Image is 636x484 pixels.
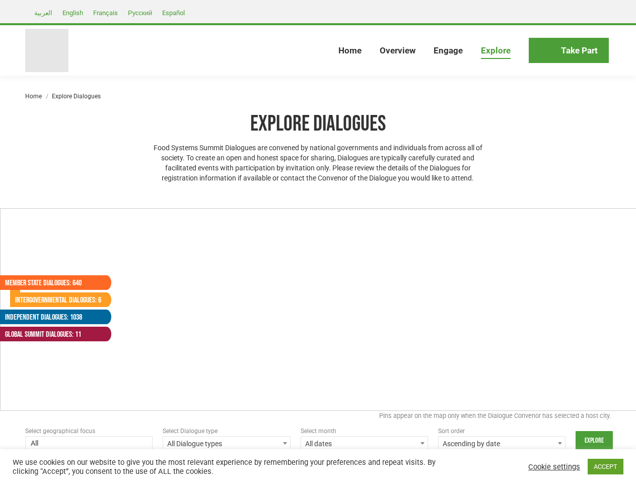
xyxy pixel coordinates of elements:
[338,45,362,56] span: Home
[52,93,101,100] span: Explore Dialogues
[10,292,101,307] a: Intergovernmental Dialogues: 6
[157,7,190,19] a: Español
[438,436,566,450] span: Ascending by date
[438,426,566,436] div: Sort order
[481,45,511,56] span: Explore
[301,426,428,436] div: Select month
[561,45,598,56] span: Take Part
[439,437,565,451] span: Ascending by date
[13,458,440,476] div: We use cookies on our website to give you the most relevant experience by remembering your prefer...
[29,7,57,19] a: العربية
[128,9,152,17] span: Русский
[88,7,123,19] a: Français
[149,110,488,138] h1: Explore Dialogues
[576,431,613,450] input: Explore
[25,93,42,100] a: Home
[588,459,623,474] a: ACCEPT
[25,426,153,436] div: Select geographical focus
[25,411,611,426] div: Pins appear on the map only when the Dialogue Convenor has selected a host city.
[163,437,290,451] span: All Dialogue types
[62,9,83,17] span: English
[149,143,488,183] p: Food Systems Summit Dialogues are convened by national governments and individuals from across al...
[434,45,463,56] span: Engage
[25,29,68,72] img: Food Systems Summit Dialogues
[123,7,157,19] a: Русский
[380,45,415,56] span: Overview
[57,7,88,19] a: English
[162,9,185,17] span: Español
[528,462,580,471] a: Cookie settings
[34,9,52,17] span: العربية
[163,426,290,436] div: Select Dialogue type
[301,437,428,451] span: All dates
[93,9,118,17] span: Français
